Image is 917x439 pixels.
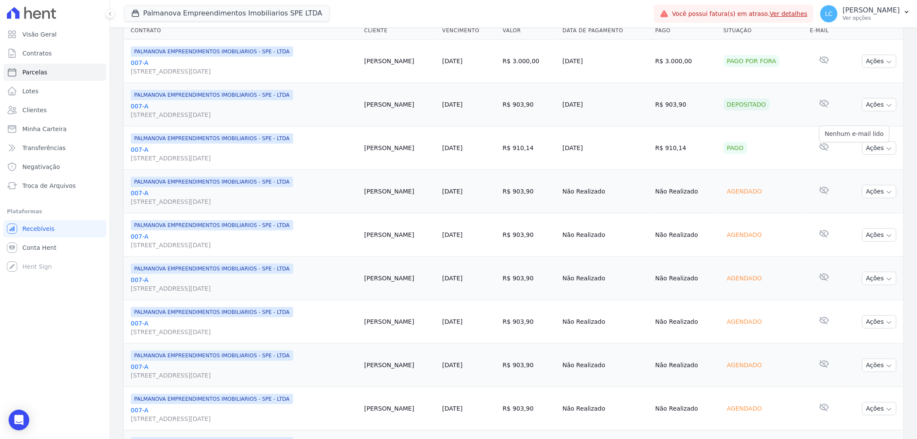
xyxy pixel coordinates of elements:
[559,40,652,83] td: [DATE]
[131,197,357,206] span: [STREET_ADDRESS][DATE]
[442,275,463,282] a: [DATE]
[559,300,652,344] td: Não Realizado
[652,170,720,213] td: Não Realizado
[131,145,357,163] a: 007-A[STREET_ADDRESS][DATE]
[131,232,357,249] a: 007-A[STREET_ADDRESS][DATE]
[131,189,357,206] a: 007-A[STREET_ADDRESS][DATE]
[131,264,293,274] span: PALMANOVA EMPREENDIMENTOS IMOBILIARIOS - SPE - LTDA
[124,22,361,40] th: Contrato
[843,6,900,15] p: [PERSON_NAME]
[3,139,106,157] a: Transferências
[22,106,46,114] span: Clientes
[559,344,652,387] td: Não Realizado
[559,257,652,300] td: Não Realizado
[442,101,463,108] a: [DATE]
[361,40,439,83] td: [PERSON_NAME]
[559,213,652,257] td: Não Realizado
[439,22,500,40] th: Vencimento
[807,22,842,40] th: E-mail
[559,22,652,40] th: Data de Pagamento
[862,315,896,328] button: Ações
[442,405,463,412] a: [DATE]
[862,55,896,68] button: Ações
[131,371,357,380] span: [STREET_ADDRESS][DATE]
[22,125,67,133] span: Minha Carteira
[3,26,106,43] a: Visão Geral
[131,241,357,249] span: [STREET_ADDRESS][DATE]
[559,387,652,430] td: Não Realizado
[131,414,357,423] span: [STREET_ADDRESS][DATE]
[442,362,463,368] a: [DATE]
[499,300,559,344] td: R$ 903,90
[361,83,439,126] td: [PERSON_NAME]
[131,307,293,317] span: PALMANOVA EMPREENDIMENTOS IMOBILIARIOS - SPE - LTDA
[652,213,720,257] td: Não Realizado
[442,231,463,238] a: [DATE]
[499,83,559,126] td: R$ 903,90
[131,177,293,187] span: PALMANOVA EMPREENDIMENTOS IMOBILIARIOS - SPE - LTDA
[559,170,652,213] td: Não Realizado
[825,129,883,138] p: Nenhum e-mail lido
[22,87,39,95] span: Lotes
[862,98,896,111] button: Ações
[720,22,807,40] th: Situação
[131,406,357,423] a: 007-A[STREET_ADDRESS][DATE]
[724,185,765,197] div: Agendado
[559,83,652,126] td: [DATE]
[862,141,896,155] button: Ações
[22,30,57,39] span: Visão Geral
[361,387,439,430] td: [PERSON_NAME]
[22,243,56,252] span: Conta Hent
[724,98,770,111] div: Depositado
[3,239,106,256] a: Conta Hent
[131,362,357,380] a: 007-A[STREET_ADDRESS][DATE]
[22,181,76,190] span: Troca de Arquivos
[442,58,463,64] a: [DATE]
[672,9,807,18] span: Você possui fatura(s) em atraso.
[131,154,357,163] span: [STREET_ADDRESS][DATE]
[131,350,293,361] span: PALMANOVA EMPREENDIMENTOS IMOBILIARIOS - SPE - LTDA
[862,359,896,372] button: Ações
[131,102,357,119] a: 007-A[STREET_ADDRESS][DATE]
[131,394,293,404] span: PALMANOVA EMPREENDIMENTOS IMOBILIARIOS - SPE - LTDA
[652,300,720,344] td: Não Realizado
[652,40,720,83] td: R$ 3.000,00
[770,10,808,17] a: Ver detalhes
[22,68,47,77] span: Parcelas
[862,228,896,242] button: Ações
[652,257,720,300] td: Não Realizado
[843,15,900,21] p: Ver opções
[862,272,896,285] button: Ações
[724,55,780,67] div: Pago por fora
[22,224,55,233] span: Recebíveis
[131,111,357,119] span: [STREET_ADDRESS][DATE]
[22,49,52,58] span: Contratos
[131,319,357,336] a: 007-A[STREET_ADDRESS][DATE]
[361,300,439,344] td: [PERSON_NAME]
[499,22,559,40] th: Valor
[3,177,106,194] a: Troca de Arquivos
[131,276,357,293] a: 007-A[STREET_ADDRESS][DATE]
[499,257,559,300] td: R$ 903,90
[652,387,720,430] td: Não Realizado
[131,58,357,76] a: 007-A[STREET_ADDRESS][DATE]
[3,83,106,100] a: Lotes
[499,170,559,213] td: R$ 903,90
[3,64,106,81] a: Parcelas
[652,22,720,40] th: Pago
[131,90,293,100] span: PALMANOVA EMPREENDIMENTOS IMOBILIARIOS - SPE - LTDA
[499,344,559,387] td: R$ 903,90
[499,126,559,170] td: R$ 910,14
[499,387,559,430] td: R$ 903,90
[442,144,463,151] a: [DATE]
[22,144,66,152] span: Transferências
[124,5,330,21] button: Palmanova Empreendimentos Imobiliarios SPE LTDA
[724,316,765,328] div: Agendado
[361,170,439,213] td: [PERSON_NAME]
[361,126,439,170] td: [PERSON_NAME]
[3,120,106,138] a: Minha Carteira
[361,257,439,300] td: [PERSON_NAME]
[3,220,106,237] a: Recebíveis
[862,402,896,415] button: Ações
[724,142,747,154] div: Pago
